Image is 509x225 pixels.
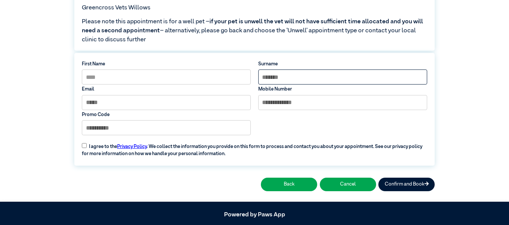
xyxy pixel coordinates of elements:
[82,60,251,68] label: First Name
[117,144,147,149] a: Privacy Policy
[82,5,151,11] span: Greencross Vets Willows
[82,17,427,44] span: Please note this appointment is for a well pet – – alternatively, please go back and choose the ‘...
[261,178,317,191] button: Back
[258,60,427,68] label: Surname
[82,111,251,118] label: Promo Code
[74,211,435,219] h5: Powered by Paws App
[82,19,423,34] span: if your pet is unwell the vet will not have sufficient time allocated and you will need a second ...
[320,178,376,191] button: Cancel
[378,178,435,191] button: Confirm and Book
[258,86,427,93] label: Mobile Number
[78,138,431,157] label: I agree to the . We collect the information you provide on this form to process and contact you a...
[82,86,251,93] label: Email
[82,143,87,148] input: I agree to thePrivacy Policy. We collect the information you provide on this form to process and ...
